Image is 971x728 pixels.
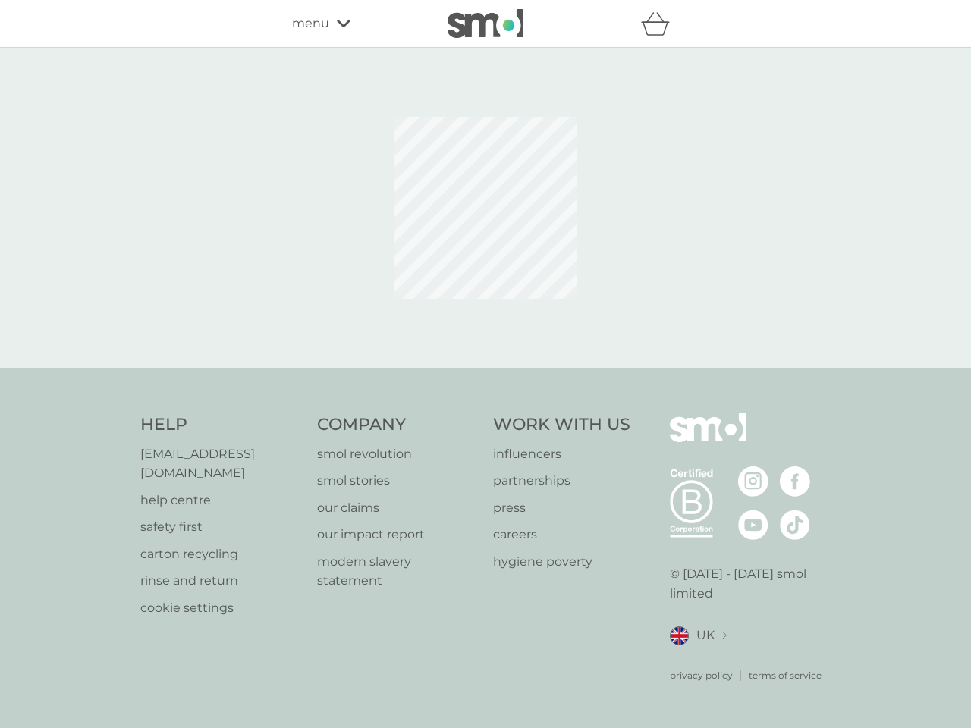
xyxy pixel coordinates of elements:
a: cookie settings [140,598,302,618]
a: modern slavery statement [317,552,479,591]
a: our claims [317,498,479,518]
img: smol [448,9,523,38]
img: smol [670,413,746,465]
a: smol stories [317,471,479,491]
a: careers [493,525,630,544]
img: visit the smol Instagram page [738,466,768,497]
h4: Company [317,413,479,437]
img: visit the smol Youtube page [738,510,768,540]
a: our impact report [317,525,479,544]
span: menu [292,14,329,33]
h4: Work With Us [493,413,630,437]
a: safety first [140,517,302,537]
h4: Help [140,413,302,437]
a: influencers [493,444,630,464]
a: smol revolution [317,444,479,464]
a: carton recycling [140,544,302,564]
img: visit the smol Tiktok page [780,510,810,540]
a: hygiene poverty [493,552,630,572]
a: rinse and return [140,571,302,591]
a: privacy policy [670,668,733,682]
img: select a new location [722,632,727,640]
p: © [DATE] - [DATE] smol limited [670,564,831,603]
a: press [493,498,630,518]
a: terms of service [749,668,822,682]
a: partnerships [493,471,630,491]
a: help centre [140,491,302,510]
img: UK flag [670,626,689,645]
span: UK [696,626,715,645]
a: [EMAIL_ADDRESS][DOMAIN_NAME] [140,444,302,483]
img: visit the smol Facebook page [780,466,810,497]
div: basket [641,8,679,39]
